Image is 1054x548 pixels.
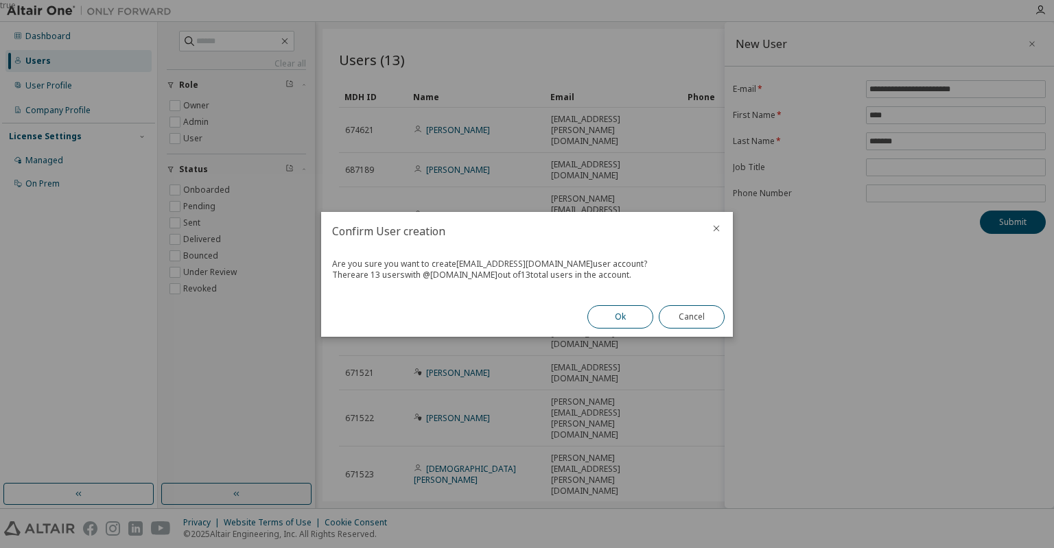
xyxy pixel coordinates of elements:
h2: Confirm User creation [321,212,700,250]
button: Ok [587,305,653,329]
div: Are you sure you want to create [EMAIL_ADDRESS][DOMAIN_NAME] user account? [332,259,722,270]
div: There are 13 users with @ [DOMAIN_NAME] out of 13 total users in the account. [332,270,722,281]
button: Cancel [659,305,725,329]
button: close [711,223,722,234]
